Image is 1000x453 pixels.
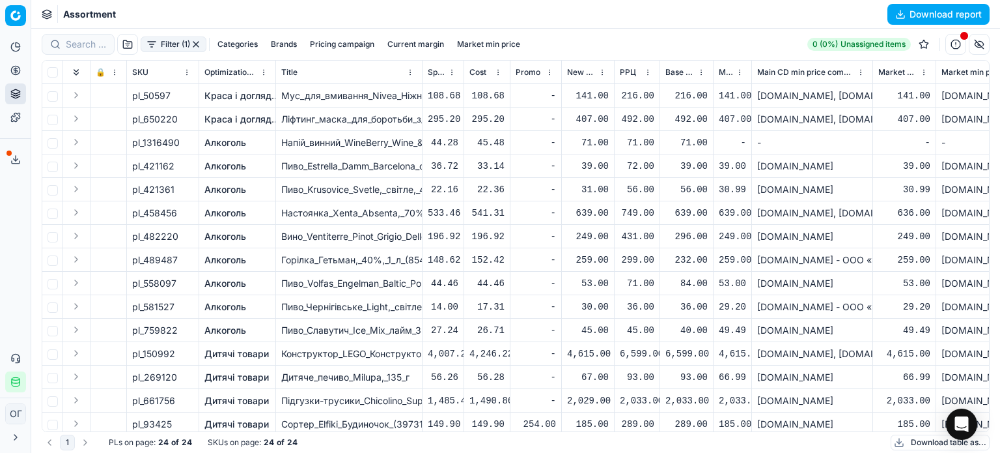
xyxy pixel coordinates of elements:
[665,347,708,360] div: 6,599.00
[757,183,867,196] div: [DOMAIN_NAME]
[68,228,84,244] button: Expand
[132,67,148,78] span: SKU
[469,371,505,384] div: 56.28
[620,230,654,243] div: 431.00
[281,67,298,78] span: Title
[469,136,505,149] div: 45.48
[567,254,609,267] div: 259.00
[469,324,505,337] div: 26.71
[68,111,84,126] button: Expand
[428,347,458,360] div: 4,007.21
[281,300,417,314] div: Пиво_Чернігівське_Light,_світле,_4,3%,_з/б,_0,5_л
[204,207,246,220] a: Алкоголь
[516,136,556,149] div: -
[757,230,867,243] div: [DOMAIN_NAME]
[878,418,930,431] div: 185.00
[516,230,556,243] div: -
[68,392,84,408] button: Expand
[878,324,930,337] div: 49.49
[719,394,746,407] div: 2,033.00
[428,207,458,220] div: 533.46
[281,207,417,220] div: Настоянка_Xenta_Absenta,_70%,_0,5_л_(166603)
[281,113,417,126] div: Ліфтинг_маска_для_боротьби_з_набряками_Hollyskin_Artichoke_Skin_Perfecting_охолоджуюча_250_г
[382,37,449,52] button: Current margin
[66,38,106,51] input: Search by SKU or title
[96,67,105,78] span: 🔒
[63,8,116,21] span: Assortment
[281,418,417,431] div: Сортер_Elfiki_Будиночок_(39731)
[428,418,458,431] div: 149.90
[132,254,178,267] span: pl_489487
[719,160,746,173] div: 39.00
[567,324,609,337] div: 45.00
[68,252,84,267] button: Expand
[68,158,84,173] button: Expand
[878,183,930,196] div: 30.99
[68,416,84,431] button: Expand
[5,403,26,424] button: ОГ
[77,435,93,450] button: Go to next page
[68,205,84,220] button: Expand
[132,207,177,220] span: pl_458456
[567,347,609,360] div: 4,615.00
[469,418,505,431] div: 149.90
[516,254,556,267] div: -
[109,437,156,448] span: PLs on page :
[620,418,654,431] div: 289.00
[158,437,169,448] strong: 24
[620,89,654,102] div: 216.00
[757,89,867,102] div: [DOMAIN_NAME], [DOMAIN_NAME]
[204,89,271,102] a: Краса і догляд
[68,345,84,361] button: Expand
[428,113,458,126] div: 295.20
[305,37,380,52] button: Pricing campaign
[469,394,505,407] div: 1,490.86
[719,89,746,102] div: 141.00
[878,394,930,407] div: 2,033.00
[469,67,486,78] span: Cost
[516,277,556,290] div: -
[757,371,867,384] div: [DOMAIN_NAME]
[719,67,733,78] span: Main CD min price
[665,136,708,149] div: 71.00
[132,160,174,173] span: pl_421162
[68,369,84,385] button: Expand
[665,371,708,384] div: 93.00
[469,347,505,360] div: 4,246.22
[567,418,609,431] div: 185.00
[264,437,274,448] strong: 24
[132,277,176,290] span: pl_558097
[757,324,867,337] div: [DOMAIN_NAME]
[878,207,930,220] div: 636.00
[757,254,867,267] div: [DOMAIN_NAME] - ООО «Эпицентр К»
[620,300,654,314] div: 36.00
[428,160,458,173] div: 36.72
[469,230,505,243] div: 196.92
[719,113,746,126] div: 407.00
[68,275,84,291] button: Expand
[719,136,746,149] div: -
[204,324,246,337] a: Алкоголь
[428,67,445,78] span: Specification Cost
[281,347,417,360] div: Конструктор_LEGO_Конструктор_LEGO_Creator_3_v_1_Піратський_корабель_1264_деталей_(31109)
[204,300,246,314] a: Алкоголь
[567,113,609,126] div: 407.00
[428,230,458,243] div: 196.92
[204,113,271,126] a: Краса і догляд
[567,207,609,220] div: 639.00
[878,371,930,384] div: 66.99
[428,89,458,102] div: 108.68
[665,324,708,337] div: 40.00
[204,371,269,384] a: Дитячі товари
[469,277,505,290] div: 44.46
[68,65,84,80] button: Expand all
[281,136,417,149] div: Напій_винний_WineBerry_Wine_&_Mango_винно-манговий_з_соком_біле_напівсолодке_1_л
[887,4,990,25] button: Download report
[68,87,84,103] button: Expand
[204,418,269,431] a: Дитячі товари
[281,371,417,384] div: Дитяче_печиво_Milupa,_135_г
[132,183,174,196] span: pl_421361
[719,324,746,337] div: 49.49
[171,437,179,448] strong: of
[266,37,302,52] button: Brands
